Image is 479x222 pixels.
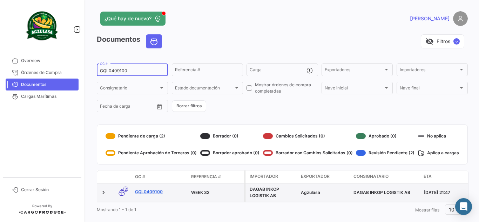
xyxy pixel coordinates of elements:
[453,38,460,45] span: ✓
[21,58,76,64] span: Overview
[25,8,60,43] img: agzulasa-logo.png
[6,79,79,90] a: Documentos
[298,170,351,183] datatable-header-cell: Exportador
[418,130,459,142] div: No aplica
[325,87,383,92] span: Nave inicial
[191,174,221,180] span: Referencia #
[424,173,432,180] span: ETA
[21,81,76,88] span: Documentos
[100,87,158,92] span: Consignatario
[301,189,348,196] div: Agzulasa
[449,207,454,213] span: 10
[424,189,471,196] div: [DATE] 21:47
[154,101,165,112] button: Open calendar
[356,130,414,142] div: Aprobado (0)
[21,187,76,193] span: Cerrar Sesión
[106,130,197,142] div: Pendiente de carga (2)
[100,12,166,26] button: ¿Qué hay de nuevo?
[263,147,353,159] div: Borrador con Cambios Solicitados (0)
[123,187,128,192] span: 2
[415,207,439,213] span: Mostrar filas
[97,34,164,48] h3: Documentos
[6,55,79,67] a: Overview
[250,186,295,199] div: DAGAB INKOP LOGISTIK AB
[200,147,259,159] div: Borrador aprobado (0)
[356,147,414,159] div: Revisión Pendiente (2)
[301,173,330,180] span: Exportador
[117,105,143,110] input: Hasta
[100,105,113,110] input: Desde
[245,170,298,183] datatable-header-cell: Importador
[6,67,79,79] a: Órdenes de Compra
[21,69,76,76] span: Órdenes de Compra
[21,93,76,100] span: Cargas Marítimas
[250,173,278,180] span: Importador
[6,90,79,102] a: Cargas Marítimas
[400,68,458,73] span: Importadores
[425,37,434,46] span: visibility_off
[106,147,197,159] div: Pendiente Aprobación de Terceros (0)
[175,87,234,92] span: Estado documentación
[263,130,353,142] div: Cambios Solicitados (0)
[410,15,450,22] span: [PERSON_NAME]
[421,170,473,183] datatable-header-cell: ETA
[135,189,185,195] a: GQL0409100
[111,174,132,180] datatable-header-cell: Modo de Transporte
[200,130,259,142] div: Borrador (0)
[353,190,410,195] span: DAGAB INKOP LOGISTIK AB
[104,15,151,22] span: ¿Qué hay de nuevo?
[135,174,145,180] span: OC #
[146,35,162,48] button: Ocean
[351,170,421,183] datatable-header-cell: Consignatario
[172,100,206,112] button: Borrar filtros
[455,198,472,215] div: Abrir Intercom Messenger
[400,87,458,92] span: Nave final
[255,82,318,94] span: Mostrar órdenes de compra completadas
[191,189,242,196] div: WEEK 32
[418,147,459,159] div: Aplica a cargas
[188,171,244,183] datatable-header-cell: Referencia #
[325,68,383,73] span: Exportadores
[97,207,136,212] span: Mostrando 1 - 1 de 1
[353,173,389,180] span: Consignatario
[132,171,188,183] datatable-header-cell: OC #
[453,11,468,26] img: placeholder-user.png
[100,189,107,196] a: Expand/Collapse Row
[421,34,464,48] button: visibility_offFiltros✓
